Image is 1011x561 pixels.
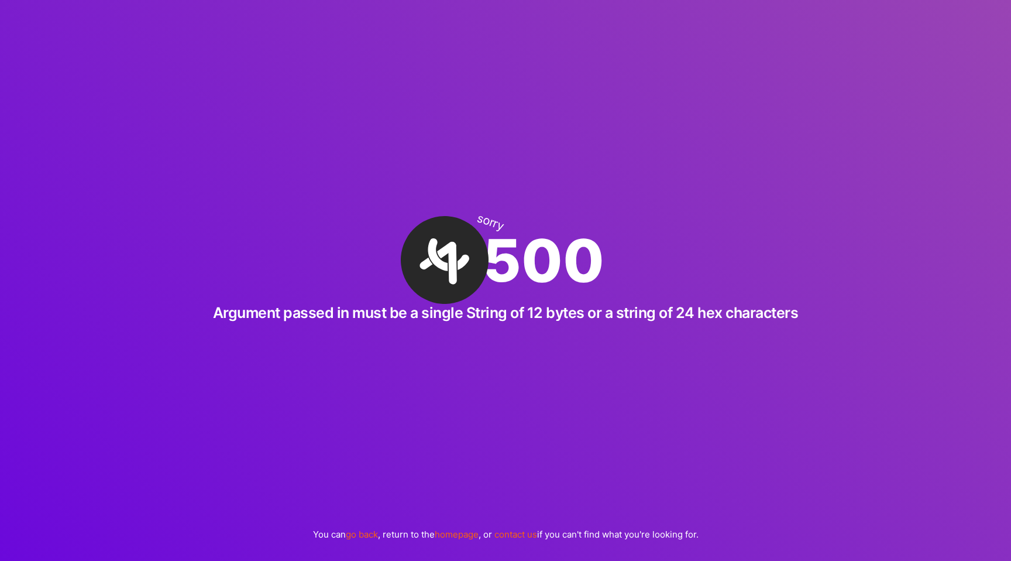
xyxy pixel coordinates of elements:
a: contact us [494,529,537,540]
a: homepage [435,529,479,540]
a: go back [346,529,378,540]
div: 500 [407,216,604,304]
img: A·Team [386,201,504,319]
div: sorry [476,212,505,233]
h2: Argument passed in must be a single String of 12 bytes or a string of 24 hex characters [213,304,799,321]
p: You can , return to the , or if you can't find what you're looking for. [313,528,699,541]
